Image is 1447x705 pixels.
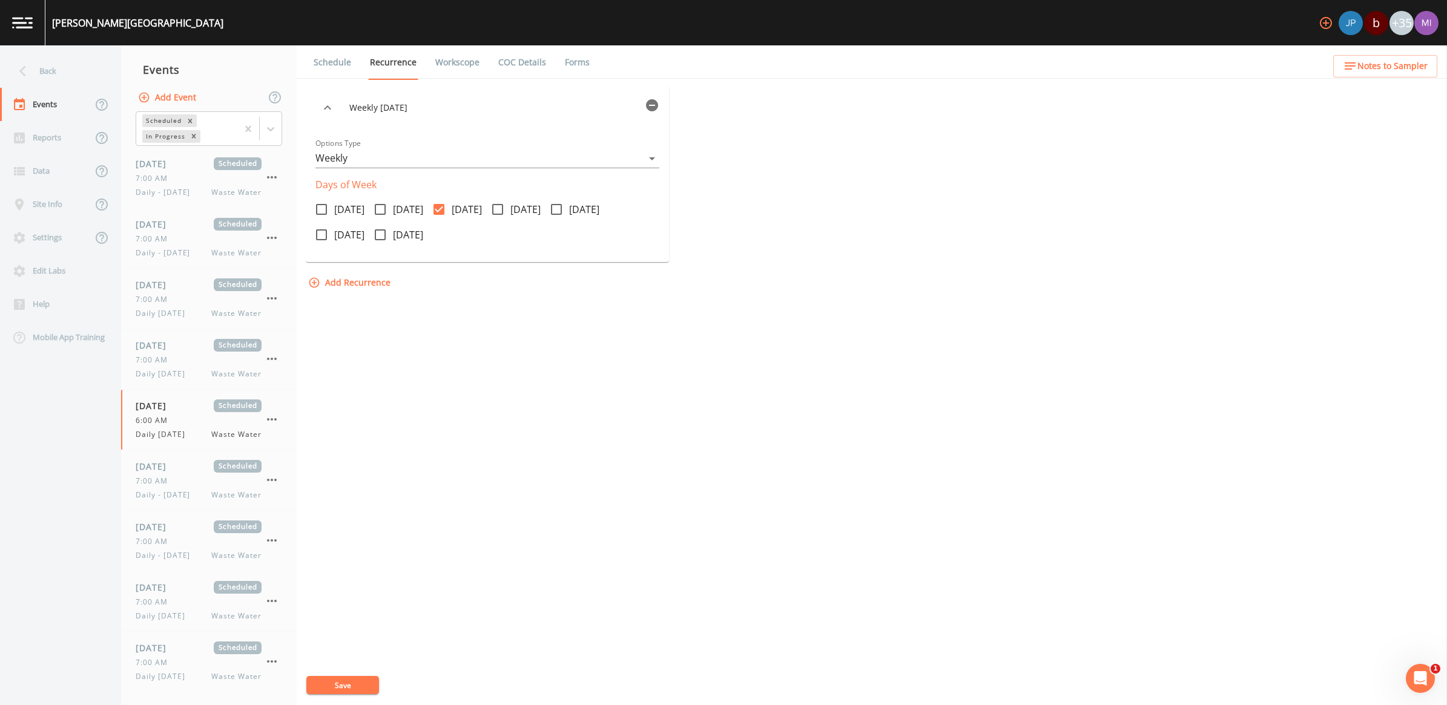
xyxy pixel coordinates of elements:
[187,130,200,143] div: Remove In Progress
[136,339,175,352] span: [DATE]
[315,149,659,168] div: Weekly
[136,611,193,621] span: Daily [DATE]
[211,490,262,500] span: Waste Water
[334,228,364,242] span: [DATE]
[136,536,175,547] span: 7:00 AM
[214,581,262,594] span: Scheduled
[136,369,193,379] span: Daily [DATE]
[121,632,297,692] a: [DATE]Scheduled7:00 AMDaily [DATE]Waste Water
[121,54,297,85] div: Events
[136,248,197,258] span: Daily - [DATE]
[211,550,262,561] span: Waste Water
[136,87,201,109] button: Add Event
[211,369,262,379] span: Waste Water
[142,114,183,127] div: Scheduled
[315,139,361,149] label: Options Type
[136,520,175,533] span: [DATE]
[211,611,262,621] span: Waste Water
[315,178,659,192] legend: Days of Week
[136,294,175,305] span: 7:00 AM
[306,272,395,294] button: Add Recurrence
[1338,11,1363,35] div: Joshua gere Paul
[214,278,262,291] span: Scheduled
[214,641,262,654] span: Scheduled
[214,520,262,533] span: Scheduled
[136,218,175,231] span: [DATE]
[211,429,262,440] span: Waste Water
[569,202,599,217] span: [DATE]
[142,130,187,143] div: In Progress
[136,657,175,668] span: 7:00 AM
[211,308,262,319] span: Waste Water
[121,511,297,571] a: [DATE]Scheduled7:00 AMDaily - [DATE]Waste Water
[1406,664,1435,693] iframe: Intercom live chat
[136,308,193,319] span: Daily [DATE]
[349,102,640,114] span: Weekly [DATE]
[1414,11,1439,35] img: 11d739c36d20347f7b23fdbf2a9dc2c5
[136,355,175,366] span: 7:00 AM
[121,208,297,269] a: [DATE]Scheduled7:00 AMDaily - [DATE]Waste Water
[136,641,175,654] span: [DATE]
[121,450,297,511] a: [DATE]Scheduled7:00 AMDaily - [DATE]Waste Water
[136,550,197,561] span: Daily - [DATE]
[183,114,197,127] div: Remove Scheduled
[1389,11,1414,35] div: +35
[136,234,175,244] span: 7:00 AM
[1357,59,1428,74] span: Notes to Sampler
[393,228,423,242] span: [DATE]
[136,278,175,291] span: [DATE]
[136,581,175,594] span: [DATE]
[211,671,262,682] span: Waste Water
[306,676,379,694] button: Save
[136,157,175,170] span: [DATE]
[12,17,33,28] img: logo
[136,490,197,500] span: Daily - [DATE]
[1333,55,1437,77] button: Notes to Sampler
[1431,664,1440,674] span: 1
[121,571,297,632] a: [DATE]Scheduled7:00 AMDaily [DATE]Waste Water
[312,45,353,79] a: Schedule
[640,93,664,117] button: Delete recurrence
[136,415,175,426] span: 6:00 AM
[121,390,297,450] a: [DATE]Scheduled6:00 AMDaily [DATE]Waste Water
[214,218,262,231] span: Scheduled
[211,248,262,258] span: Waste Water
[136,173,175,184] span: 7:00 AM
[136,476,175,487] span: 7:00 AM
[211,187,262,198] span: Waste Water
[1364,11,1388,35] div: b
[334,202,364,217] span: [DATE]
[214,399,262,412] span: Scheduled
[121,269,297,329] a: [DATE]Scheduled7:00 AMDaily [DATE]Waste Water
[214,157,262,170] span: Scheduled
[214,339,262,352] span: Scheduled
[433,45,481,79] a: Workscope
[496,45,548,79] a: COC Details
[393,202,423,217] span: [DATE]
[1363,11,1389,35] div: bturner@inframark.com
[136,187,197,198] span: Daily - [DATE]
[136,671,193,682] span: Daily [DATE]
[136,429,193,440] span: Daily [DATE]
[214,460,262,473] span: Scheduled
[136,399,175,412] span: [DATE]
[121,148,297,208] a: [DATE]Scheduled7:00 AMDaily - [DATE]Waste Water
[510,202,541,217] span: [DATE]
[121,329,297,390] a: [DATE]Scheduled7:00 AMDaily [DATE]Waste Water
[1339,11,1363,35] img: 41241ef155101aa6d92a04480b0d0000
[136,460,175,473] span: [DATE]
[563,45,592,79] a: Forms
[368,45,418,80] a: Recurrence
[136,597,175,608] span: 7:00 AM
[52,16,223,30] div: [PERSON_NAME][GEOGRAPHIC_DATA]
[452,202,482,217] span: [DATE]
